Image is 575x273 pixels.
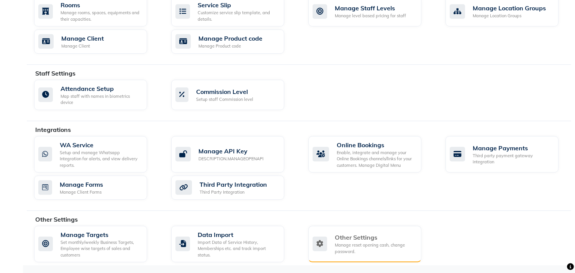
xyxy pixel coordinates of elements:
a: Other SettingsManage reset opening cash, change password. [308,226,434,263]
div: Manage Staff Levels [335,3,406,13]
div: Import Data of Service History, Memberships etc. and track import status. [198,239,278,258]
div: Manage Payments [473,143,552,153]
div: Setup staff Commission level [196,96,253,103]
div: Manage reset opening cash, change password. [335,242,415,255]
div: WA Service [60,140,141,150]
a: Online BookingsEnable, integrate and manage your Online Bookings channels/links for your customer... [308,136,434,173]
div: Service Slip [198,0,278,10]
a: Manage API KeyDESCRIPTION.MANAGEOPENAPI [171,136,297,173]
a: Manage Product codeManage Product code [171,30,297,54]
div: Manage Client Forms [60,189,103,196]
div: Manage Forms [60,180,103,189]
a: Third Party IntegrationThird Party Integration [171,176,297,200]
div: Manage Client [61,43,104,49]
div: Enable, integrate and manage your Online Bookings channels/links for your customers. Manage Digit... [337,150,415,169]
a: Manage FormsManage Client Forms [34,176,160,200]
div: Attendance Setup [61,84,141,93]
div: Map staff with names in biometrics device [61,93,141,106]
div: Set monthly/weekly Business Targets, Employee wise targets of sales and customers [61,239,141,258]
div: Customize service slip template, and details. [198,10,278,22]
a: Commission LevelSetup staff Commission level [171,80,297,110]
a: Data ImportImport Data of Service History, Memberships etc. and track import status. [171,226,297,263]
div: Manage Product code [198,43,262,49]
div: Third Party Integration [200,180,267,189]
div: Setup and manage Whatsapp Integration for alerts, and view delivery reports. [60,150,141,169]
div: Manage Product code [198,34,262,43]
div: Manage Targets [61,230,141,239]
a: Manage ClientManage Client [34,30,160,54]
a: Manage TargetsSet monthly/weekly Business Targets, Employee wise targets of sales and customers [34,226,160,263]
div: Online Bookings [337,140,415,150]
div: Manage rooms, spaces, equipments and their capacities. [61,10,141,22]
div: Manage API Key [198,146,264,156]
div: Other Settings [335,233,415,242]
div: Rooms [61,0,141,10]
div: Third party payment gateway integration [473,153,552,165]
div: Manage Client [61,34,104,43]
a: Manage PaymentsThird party payment gateway integration [446,136,571,173]
div: Manage level based pricing for staff [335,13,406,19]
div: DESCRIPTION.MANAGEOPENAPI [198,156,264,162]
a: WA ServiceSetup and manage Whatsapp Integration for alerts, and view delivery reports. [34,136,160,173]
div: Manage Location Groups [473,13,546,19]
a: Attendance SetupMap staff with names in biometrics device [34,80,160,110]
div: Manage Location Groups [473,3,546,13]
div: Third Party Integration [200,189,267,196]
div: Commission Level [196,87,253,96]
div: Data Import [198,230,278,239]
